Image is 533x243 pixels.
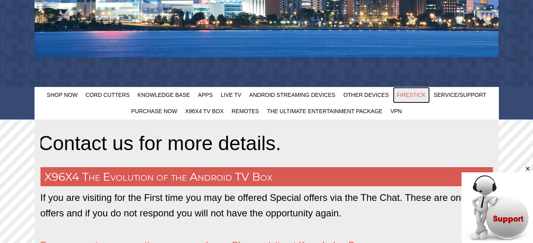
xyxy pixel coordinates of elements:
[194,87,217,103] a: Apps
[221,92,241,98] span: Live TV
[267,108,383,114] span: The Ultimate Entertainment Package
[40,192,487,218] span: If you are visiting for the First time you may be offered Special offers via the The Chat. These ...
[85,92,129,98] span: Cord Cutters
[227,103,263,120] a: Remotes
[397,92,426,98] span: FireStick
[138,92,190,98] span: Knowledge Base
[131,108,177,114] span: Purchase Now
[339,87,393,103] a: Other Devices
[393,87,430,103] a: FireStick
[44,170,272,183] span: X96X4 The Evolution of the Android TV Box
[231,108,259,114] span: Remotes
[40,127,493,159] marquee: Everyone should have a VPN, if you are expeiencing any issues try using the VPN....Many services ...
[134,87,194,103] a: Knowledge Base
[430,87,491,103] a: Service/Support
[185,108,223,114] span: X96X4 TV Box
[3,3,6,10] span: 1
[434,92,487,98] span: Service/Support
[387,103,406,120] a: VPN
[245,87,339,103] a: Android Streaming Devices
[462,165,533,243] iframe: chat widget
[217,87,245,103] a: Live TV
[47,92,78,98] span: Shop Now
[43,87,82,103] a: Shop Now
[391,108,402,114] span: VPN
[249,92,335,98] span: Android Streaming Devices
[263,103,387,120] a: The Ultimate Entertainment Package
[127,103,181,120] a: Purchase Now
[181,103,227,120] a: X96X4 TV Box
[198,92,213,98] span: Apps
[343,92,389,98] span: Other Devices
[81,87,133,103] a: Cord Cutters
